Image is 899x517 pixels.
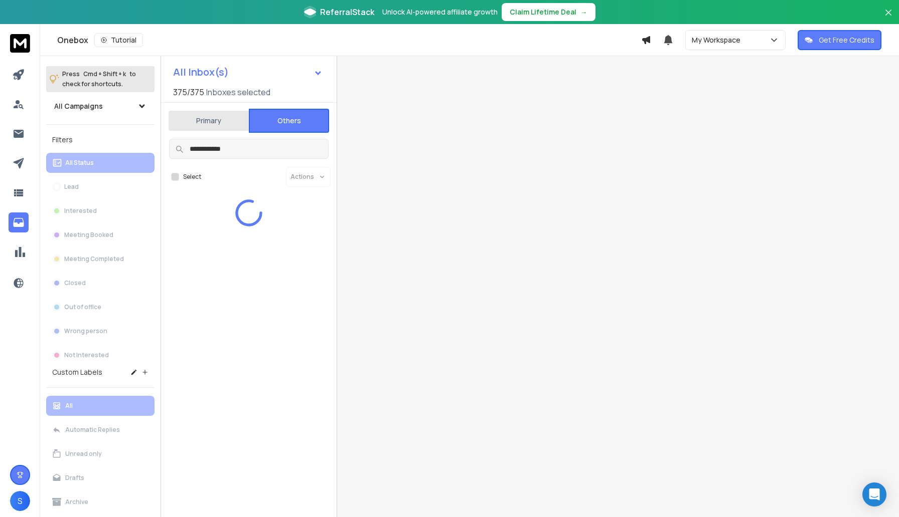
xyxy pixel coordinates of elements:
h3: Custom Labels [52,367,102,377]
label: Select [183,173,201,181]
h3: Inboxes selected [206,86,270,98]
button: Tutorial [94,33,143,47]
span: → [580,7,587,17]
p: Press to check for shortcuts. [62,69,136,89]
button: S [10,491,30,511]
h3: Filters [46,133,155,147]
span: 375 / 375 [173,86,204,98]
button: Get Free Credits [798,30,881,50]
h1: All Inbox(s) [173,67,229,77]
div: Onebox [57,33,641,47]
button: Claim Lifetime Deal→ [502,3,595,21]
button: All Inbox(s) [165,62,331,82]
p: My Workspace [692,35,744,45]
button: Others [249,109,329,133]
button: Close banner [882,6,895,30]
button: All Campaigns [46,96,155,116]
span: ReferralStack [320,6,374,18]
div: Open Intercom Messenger [862,482,886,506]
button: Primary [169,110,249,132]
h1: All Campaigns [54,101,103,111]
p: Get Free Credits [819,35,874,45]
span: Cmd + Shift + k [82,68,127,80]
p: Unlock AI-powered affiliate growth [382,7,498,17]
